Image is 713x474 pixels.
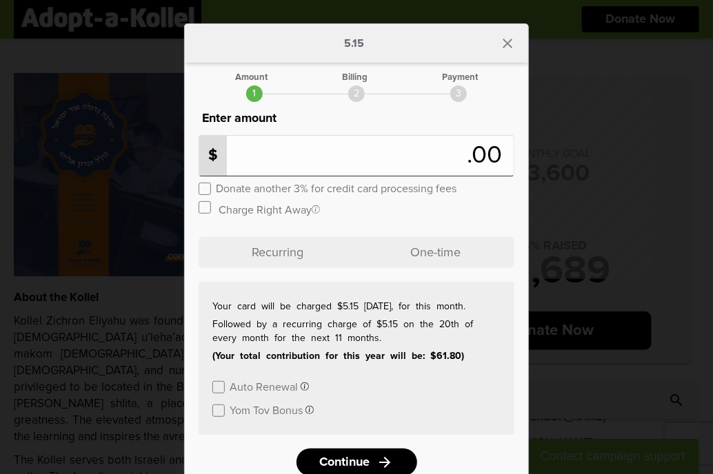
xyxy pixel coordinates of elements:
label: Donate another 3% for credit card processing fees [216,181,456,194]
div: 2 [348,85,365,102]
span: Continue [320,456,370,468]
div: 3 [450,85,467,102]
div: Billing [342,73,368,82]
label: Charge Right Away [219,203,320,216]
p: Enter amount [199,109,514,128]
i: arrow_forward [377,454,394,471]
div: Amount [235,73,268,82]
label: Auto Renewal [230,380,298,393]
p: Recurring [199,237,356,268]
button: Yom Tov Bonus [230,403,314,416]
div: Payment [442,73,478,82]
span: .00 [467,143,509,168]
label: Yom Tov Bonus [230,403,303,416]
p: $ [199,136,227,176]
p: 5.15 [345,38,365,49]
p: One-time [356,237,514,268]
i: close [499,35,516,52]
button: Auto Renewal [230,380,309,393]
p: Followed by a recurring charge of $5.15 on the 20th of every month for the next 11 months. [212,318,501,345]
p: Your card will be charged $5.15 [DATE], for this month. [212,300,501,313]
div: 1 [246,85,263,102]
p: (Your total contribution for this year will be: $61.80) [212,349,501,363]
